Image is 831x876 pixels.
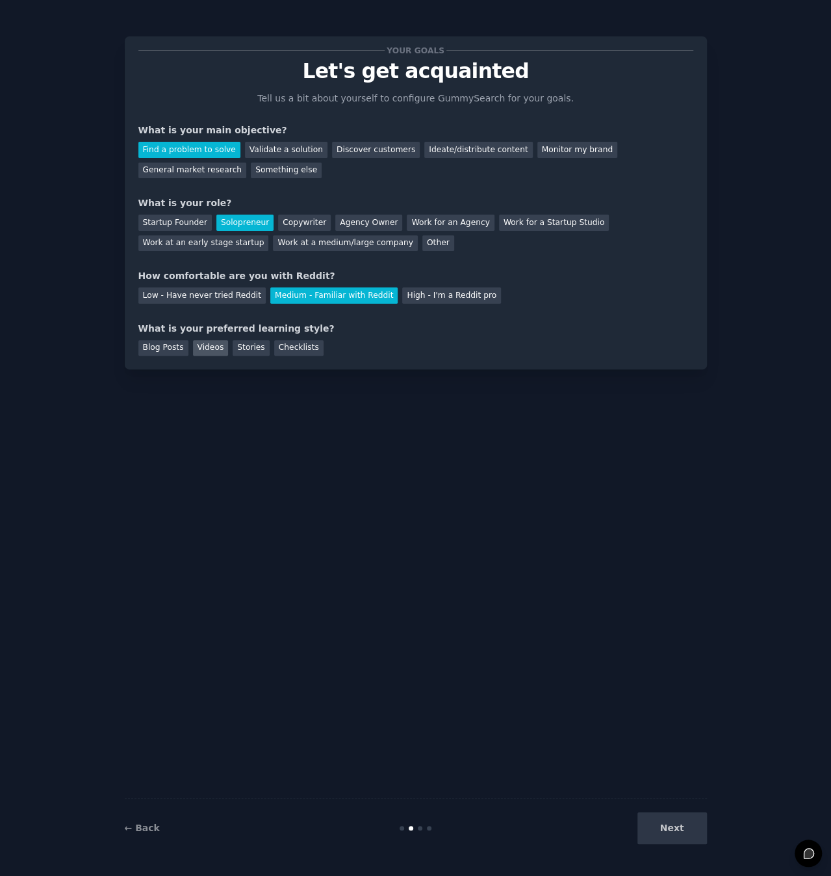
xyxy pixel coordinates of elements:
div: What is your main objective? [138,124,693,137]
div: Videos [193,340,229,356]
div: Checklists [274,340,324,356]
div: General market research [138,163,247,179]
a: ← Back [125,823,160,833]
div: Ideate/distribute content [424,142,532,158]
div: Blog Posts [138,340,188,356]
div: Validate a solution [245,142,327,158]
div: Work at an early stage startup [138,235,269,252]
div: What is your role? [138,196,693,210]
div: Solopreneur [216,215,274,231]
div: High - I'm a Reddit pro [402,287,501,304]
div: Other [422,235,454,252]
div: Discover customers [332,142,420,158]
div: Copywriter [278,215,331,231]
div: Work for an Agency [407,215,494,231]
p: Tell us a bit about yourself to configure GummySearch for your goals. [252,92,580,105]
div: How comfortable are you with Reddit? [138,269,693,283]
div: Something else [251,163,322,179]
div: Monitor my brand [537,142,617,158]
span: Your goals [385,44,447,57]
div: Work at a medium/large company [273,235,417,252]
div: Find a problem to solve [138,142,240,158]
div: Startup Founder [138,215,212,231]
div: Stories [233,340,269,356]
div: What is your preferred learning style? [138,322,693,336]
div: Agency Owner [335,215,402,231]
div: Low - Have never tried Reddit [138,287,266,304]
p: Let's get acquainted [138,60,693,83]
div: Medium - Familiar with Reddit [270,287,398,304]
div: Work for a Startup Studio [499,215,609,231]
